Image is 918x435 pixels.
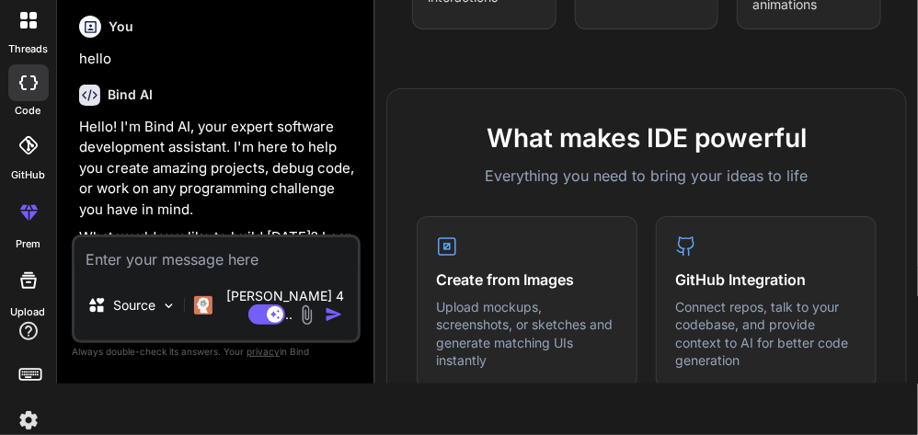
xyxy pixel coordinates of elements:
[79,49,357,70] p: hello
[8,41,48,57] label: threads
[417,119,877,157] h2: What makes IDE powerful
[113,296,155,315] p: Source
[675,269,857,291] h4: GitHub Integration
[220,287,350,324] p: [PERSON_NAME] 4 S..
[79,227,357,269] p: What would you like to build [DATE]? I can help with:
[16,103,41,119] label: code
[194,296,212,315] img: Claude 4 Sonnet
[11,167,45,183] label: GitHub
[16,236,40,252] label: prem
[296,304,317,326] img: attachment
[436,298,618,370] p: Upload mockups, screenshots, or sketches and generate matching UIs instantly
[417,165,877,187] p: Everything you need to bring your ideas to life
[247,346,280,357] span: privacy
[325,305,343,324] img: icon
[109,17,133,36] h6: You
[79,117,357,221] p: Hello! I'm Bind AI, your expert software development assistant. I'm here to help you create amazi...
[436,269,618,291] h4: Create from Images
[11,304,46,320] label: Upload
[675,298,857,370] p: Connect repos, talk to your codebase, and provide context to AI for better code generation
[108,86,153,104] h6: Bind AI
[72,343,361,361] p: Always double-check its answers. Your in Bind
[161,298,177,314] img: Pick Models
